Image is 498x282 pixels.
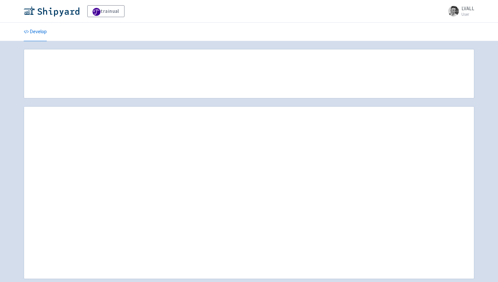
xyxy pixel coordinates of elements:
[24,6,79,16] img: Shipyard logo
[461,5,474,12] span: LVALL
[461,12,474,16] small: User
[444,6,474,16] a: LVALL User
[87,5,124,17] a: trainual
[24,23,47,41] a: Develop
